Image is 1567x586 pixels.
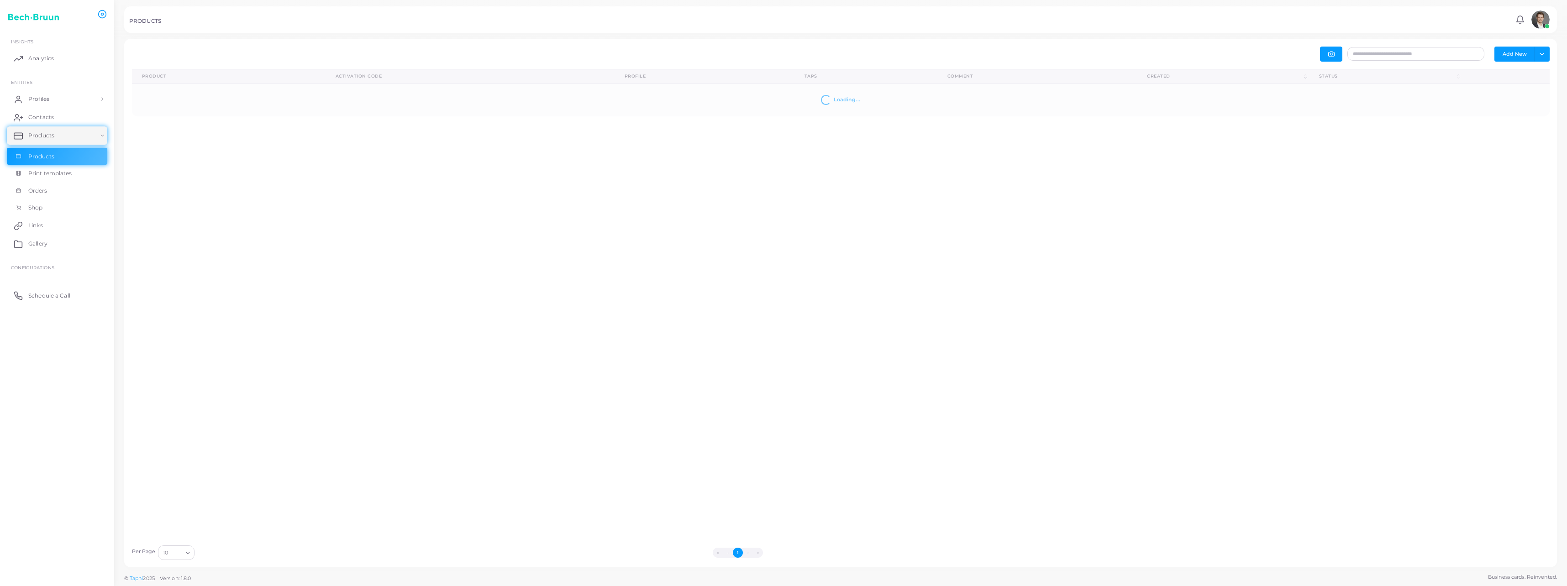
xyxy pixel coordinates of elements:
[28,169,72,178] span: Print templates
[124,575,191,582] span: ©
[7,182,107,199] a: Orders
[7,235,107,253] a: Gallery
[28,221,43,230] span: Links
[7,108,107,126] a: Contacts
[1147,73,1303,79] div: Created
[805,73,927,79] div: Taps
[28,240,47,248] span: Gallery
[28,187,47,195] span: Orders
[169,548,182,558] input: Search for option
[142,73,316,79] div: Product
[160,575,191,581] span: Version: 1.8.0
[143,575,154,582] span: 2025
[158,545,195,560] div: Search for option
[733,548,743,558] button: Go to page 1
[834,96,860,103] strong: Loading...
[336,73,605,79] div: Activation Code
[947,73,1127,79] div: Comment
[28,113,54,121] span: Contacts
[28,292,70,300] span: Schedule a Call
[163,548,168,558] span: 10
[28,152,54,161] span: Products
[7,126,107,145] a: Products
[625,73,784,79] div: Profile
[8,9,59,26] img: logo
[7,199,107,216] a: Shop
[11,265,54,270] span: Configurations
[1531,10,1550,29] img: avatar
[7,49,107,68] a: Analytics
[28,54,54,63] span: Analytics
[28,95,49,103] span: Profiles
[1462,69,1550,84] th: Action
[7,148,107,165] a: Products
[132,548,156,555] label: Per Page
[1494,47,1535,61] button: Add New
[7,90,107,108] a: Profiles
[7,286,107,304] a: Schedule a Call
[129,18,161,24] h5: PRODUCTS
[1488,573,1557,581] span: Business cards. Reinvented.
[7,216,107,235] a: Links
[28,204,42,212] span: Shop
[11,39,33,44] span: INSIGHTS
[1319,73,1456,79] div: Status
[28,131,54,140] span: Products
[197,548,1279,558] ul: Pagination
[1529,10,1552,29] a: avatar
[11,79,32,85] span: ENTITIES
[130,575,143,581] a: Tapni
[7,165,107,182] a: Print templates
